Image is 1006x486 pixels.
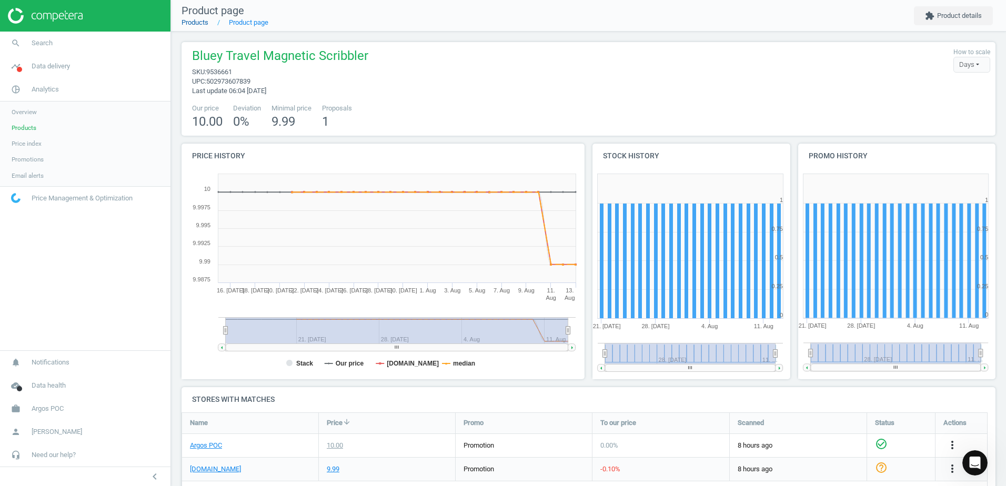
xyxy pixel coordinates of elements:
span: 10.00 [192,114,223,129]
tspan: 24. [DATE] [315,287,343,293]
tspan: 11. Aug [959,323,979,329]
span: [PERSON_NAME] [32,427,82,437]
i: person [6,422,26,442]
span: Actions [943,418,967,428]
a: Argos POC [190,441,222,450]
span: Bluey Travel Magnetic Scribbler [192,47,368,67]
tspan: 18. [DATE] [242,287,269,293]
div: 10.00 [327,441,343,450]
tspan: 20. [DATE] [266,287,294,293]
span: Promotions [12,155,44,164]
img: ajHJNr6hYgQAAAAASUVORK5CYII= [8,8,83,24]
a: Products [182,18,208,26]
text: 1 [985,197,988,203]
i: more_vert [946,462,959,475]
text: 9.9975 [193,204,210,210]
span: upc : [192,77,206,85]
tspan: Our price [336,360,364,367]
span: Scanned [738,418,764,428]
h4: Promo history [798,144,996,168]
tspan: 26. [DATE] [340,287,368,293]
text: 0.5 [775,254,783,260]
tspan: 13. [566,287,574,293]
text: 0.25 [772,283,783,289]
span: Products [12,124,36,132]
text: 9.99 [199,258,210,265]
tspan: 21. [DATE] [798,323,826,329]
span: 9536661 [206,68,232,76]
text: 9.995 [196,222,210,228]
i: search [6,33,26,53]
tspan: 11. Aug [754,323,773,329]
span: promotion [464,465,494,473]
span: 502973607839 [206,77,250,85]
span: Overview [12,108,37,116]
tspan: 22. [DATE] [290,287,318,293]
tspan: 16. [DATE] [217,287,245,293]
i: pie_chart_outlined [6,79,26,99]
i: help_outline [875,461,888,474]
i: extension [925,11,934,21]
tspan: 1. Aug [419,287,436,293]
span: Notifications [32,358,69,367]
span: Our price [192,104,223,113]
span: Proposals [322,104,352,113]
tspan: [DOMAIN_NAME] [387,360,439,367]
h4: Stock history [592,144,790,168]
tspan: 7. Aug [494,287,510,293]
span: Argos POC [32,404,64,413]
i: arrow_downward [343,418,351,426]
tspan: 11. [547,287,555,293]
span: 9.99 [271,114,295,129]
span: Minimal price [271,104,311,113]
button: more_vert [946,439,959,452]
span: Email alerts [12,171,44,180]
tspan: 30. [DATE] [389,287,417,293]
text: 9.9875 [193,276,210,282]
a: Product page [229,18,268,26]
tspan: 4. Aug [701,323,718,329]
span: Price Management & Optimization [32,194,133,203]
tspan: Aug [546,295,556,301]
tspan: 3. Aug [444,287,460,293]
i: headset_mic [6,445,26,465]
i: chevron_left [148,470,161,483]
tspan: 11. … [762,357,778,363]
i: cloud_done [6,376,26,396]
span: Deviation [233,104,261,113]
tspan: 4. Aug [907,323,923,329]
span: To our price [600,418,636,428]
tspan: Stack [296,360,313,367]
text: 0.25 [977,283,988,289]
text: 0.75 [772,226,783,232]
text: 9.9925 [193,240,210,246]
span: Search [32,38,53,48]
i: check_circle_outline [875,438,888,450]
h4: Stores with matches [182,387,995,412]
label: How to scale [953,48,990,57]
text: 0.75 [977,226,988,232]
span: Data delivery [32,62,70,71]
span: Last update 06:04 [DATE] [192,87,266,95]
i: timeline [6,56,26,76]
span: Data health [32,381,66,390]
tspan: Aug [565,295,575,301]
text: 10 [204,186,210,192]
span: 0.00 % [600,441,618,449]
span: Name [190,418,208,428]
iframe: Intercom live chat [962,450,988,475]
span: Price [327,418,343,428]
i: notifications [6,352,26,372]
text: 0 [985,312,988,318]
tspan: 28. [DATE] [365,287,393,293]
tspan: 5. Aug [469,287,485,293]
tspan: 11. … [968,357,983,363]
text: 0 [780,312,783,318]
span: Status [875,418,894,428]
tspan: 9. Aug [518,287,535,293]
tspan: 28. [DATE] [847,323,875,329]
span: Promo [464,418,484,428]
button: more_vert [946,462,959,476]
span: Analytics [32,85,59,94]
span: Product page [182,4,244,17]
